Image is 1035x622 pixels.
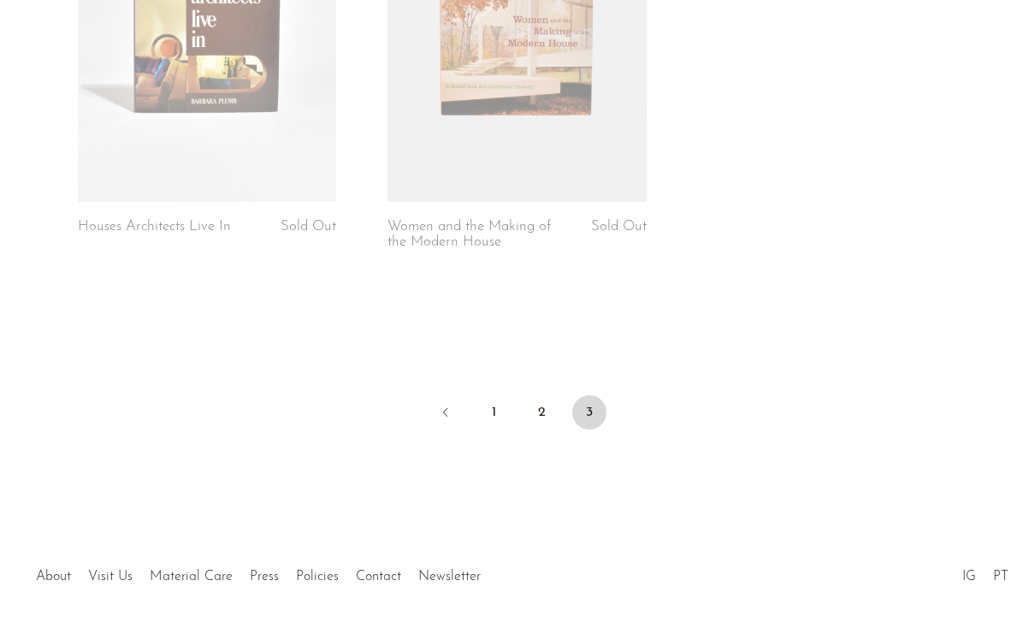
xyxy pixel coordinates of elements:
[281,219,336,234] span: Sold Out
[296,570,339,583] a: Policies
[954,556,1017,589] ul: Social Medias
[476,395,511,429] a: 1
[27,556,489,589] ul: Quick links
[36,570,71,583] a: About
[387,219,559,251] a: Women and the Making of the Modern House
[572,395,606,429] span: 3
[993,570,1008,583] a: PT
[150,570,233,583] a: Material Care
[962,570,976,583] a: IG
[78,219,231,234] a: Houses Architects Live In
[429,395,463,433] a: Previous
[250,570,279,583] a: Press
[591,219,647,234] span: Sold Out
[88,570,133,583] a: Visit Us
[356,570,401,583] a: Contact
[524,395,559,429] a: 2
